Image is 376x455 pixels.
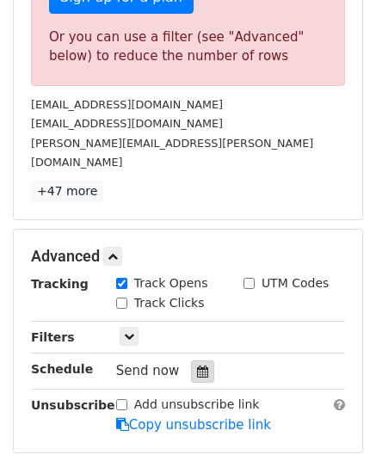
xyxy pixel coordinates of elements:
[116,363,180,378] span: Send now
[290,372,376,455] iframe: Chat Widget
[134,294,205,312] label: Track Clicks
[49,28,327,66] div: Or you can use a filter (see "Advanced" below) to reduce the number of rows
[31,277,89,291] strong: Tracking
[134,274,208,292] label: Track Opens
[31,247,345,266] h5: Advanced
[31,117,223,130] small: [EMAIL_ADDRESS][DOMAIN_NAME]
[31,330,75,344] strong: Filters
[134,396,260,414] label: Add unsubscribe link
[31,181,103,202] a: +47 more
[31,398,115,412] strong: Unsubscribe
[31,362,93,376] strong: Schedule
[116,417,271,433] a: Copy unsubscribe link
[31,98,223,111] small: [EMAIL_ADDRESS][DOMAIN_NAME]
[262,274,329,292] label: UTM Codes
[31,137,313,169] small: [PERSON_NAME][EMAIL_ADDRESS][PERSON_NAME][DOMAIN_NAME]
